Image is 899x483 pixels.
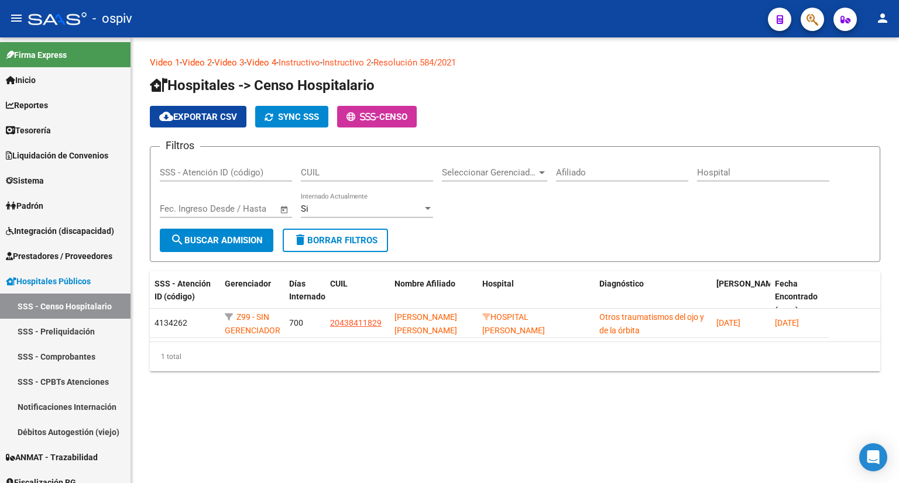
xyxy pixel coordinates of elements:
a: Video 1 [150,57,180,68]
datatable-header-cell: Diagnóstico [595,271,712,323]
datatable-header-cell: Días Internado [284,271,325,323]
input: Fecha fin [218,203,274,214]
span: Liquidación de Convenios [6,149,108,162]
datatable-header-cell: Fecha Ingreso [712,271,770,323]
span: Diagnóstico [599,279,644,288]
span: 4134262 [155,318,187,327]
a: Instructivo 2 [322,57,371,68]
span: HOSPITAL [PERSON_NAME] [482,312,545,335]
datatable-header-cell: SSS - Atención ID (código) [150,271,220,323]
datatable-header-cell: CUIL [325,271,390,323]
button: -CENSO [337,106,417,127]
span: 700 [289,318,303,327]
span: Tesorería [6,124,51,137]
span: [DATE] [775,318,799,327]
button: Buscar admision [160,229,273,252]
span: Días Internado [289,279,325,302]
mat-icon: menu [9,11,23,25]
span: [PERSON_NAME] [PERSON_NAME] [394,312,457,335]
button: SYNC SSS [255,106,328,127]
span: Prestadores / Proveedores [6,250,112,263]
span: - [346,112,379,122]
span: [PERSON_NAME] [716,279,780,288]
datatable-header-cell: Fecha Encontrado (saas) [770,271,829,323]
p: - - - - - - [150,56,880,69]
span: Seleccionar Gerenciador [442,167,537,178]
span: Nombre Afiliado [394,279,455,288]
datatable-header-cell: Gerenciador [220,271,284,323]
span: CENSO [379,112,407,122]
span: CUIL [330,279,348,288]
a: Video 3 [214,57,244,68]
span: SSS - Atención ID (código) [155,279,211,302]
a: Instructivo [279,57,320,68]
span: Hospital [482,279,514,288]
span: Z99 - SIN GERENCIADOR [225,312,280,335]
span: Si [301,203,308,214]
span: - ospiv [92,6,132,32]
span: Buscar admision [170,235,263,246]
div: 1 total [150,342,880,371]
span: Hospitales -> Censo Hospitalario [150,77,375,94]
div: Open Intercom Messenger [859,443,887,471]
span: [DATE] [716,318,740,327]
a: Resolución 584/2021 [373,57,456,68]
span: Gerenciador [225,279,271,288]
datatable-header-cell: Hospital [478,271,595,323]
button: Exportar CSV [150,106,246,127]
span: Otros traumatismos del ojo y de la órbita [599,312,704,335]
a: Video 4 [246,57,276,68]
a: Video 2 [182,57,212,68]
span: 20438411829 [330,318,382,327]
mat-icon: person [876,11,890,25]
span: Firma Express [6,49,67,61]
button: Borrar Filtros [283,229,388,252]
button: Open calendar [278,203,291,216]
span: Fecha Encontrado (saas) [775,279,818,315]
mat-icon: cloud_download [159,109,173,123]
span: Padrón [6,199,43,212]
span: Integración (discapacidad) [6,225,114,237]
span: ANMAT - Trazabilidad [6,451,98,464]
span: Exportar CSV [159,112,237,122]
span: Reportes [6,99,48,112]
span: Sistema [6,174,44,187]
input: Fecha inicio [160,203,207,214]
span: Inicio [6,74,36,87]
h3: Filtros [160,137,200,154]
mat-icon: search [170,233,184,247]
mat-icon: delete [293,233,307,247]
datatable-header-cell: Nombre Afiliado [390,271,478,323]
span: SYNC SSS [278,112,319,122]
span: Hospitales Públicos [6,275,91,288]
span: Borrar Filtros [293,235,378,246]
